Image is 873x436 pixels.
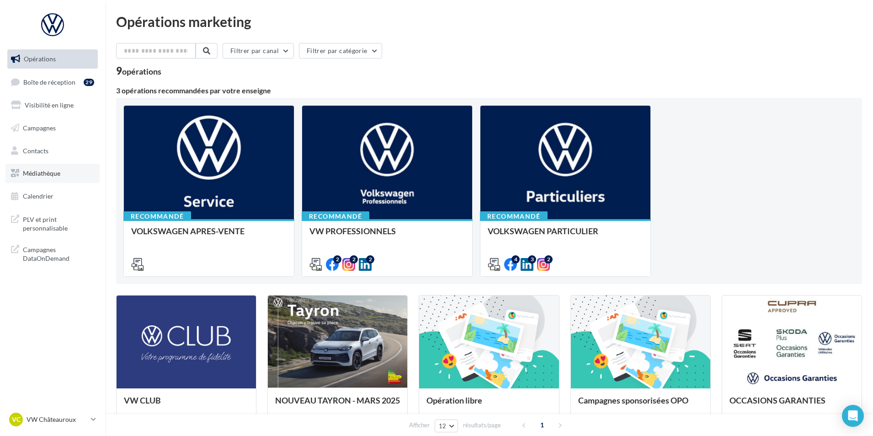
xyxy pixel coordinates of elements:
span: Contacts [23,146,48,154]
div: Recommandé [302,211,369,221]
span: VOLKSWAGEN APRES-VENTE [131,226,245,236]
div: Open Intercom Messenger [842,405,864,427]
button: Filtrer par catégorie [299,43,382,59]
span: PLV et print personnalisable [23,213,94,233]
div: 4 [511,255,520,264]
a: Opérations [5,49,100,69]
a: Campagnes [5,118,100,138]
div: 9 [116,66,161,76]
span: Boîte de réception [23,78,75,86]
div: Opérations marketing [116,15,862,28]
div: opérations [122,67,161,75]
span: NOUVEAU TAYRON - MARS 2025 [275,395,400,405]
span: Visibilité en ligne [25,101,74,109]
span: Calendrier [23,192,53,200]
span: Afficher [409,421,430,430]
div: 29 [84,79,94,86]
div: Recommandé [480,211,548,221]
div: 2 [366,255,374,264]
button: Filtrer par canal [223,43,294,59]
span: Opérations [24,55,56,63]
button: 12 [435,420,458,432]
span: Campagnes DataOnDemand [23,243,94,263]
span: VW CLUB [124,395,161,405]
a: Boîte de réception29 [5,72,100,92]
span: VC [12,415,21,424]
span: Médiathèque [23,169,60,177]
span: Campagnes [23,124,56,132]
div: 2 [350,255,358,264]
span: Opération libre [426,395,482,405]
span: OCCASIONS GARANTIES [729,395,825,405]
span: VW PROFESSIONNELS [309,226,396,236]
div: 2 [333,255,341,264]
span: Campagnes sponsorisées OPO [578,395,688,405]
a: VC VW Châteauroux [7,411,98,428]
a: Contacts [5,141,100,161]
p: VW Châteauroux [27,415,87,424]
div: 2 [544,255,553,264]
a: PLV et print personnalisable [5,210,100,237]
div: 3 opérations recommandées par votre enseigne [116,87,862,94]
div: 3 [528,255,536,264]
a: Médiathèque [5,164,100,183]
a: Calendrier [5,187,100,206]
span: 1 [535,418,549,432]
a: Visibilité en ligne [5,96,100,115]
span: VOLKSWAGEN PARTICULIER [488,226,598,236]
div: Recommandé [123,211,191,221]
span: 12 [439,422,447,430]
span: résultats/page [463,421,501,430]
a: Campagnes DataOnDemand [5,240,100,267]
